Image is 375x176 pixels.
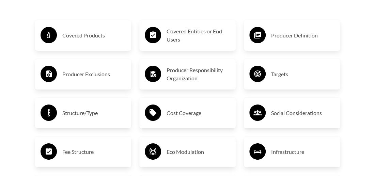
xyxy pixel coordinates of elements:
h3: Covered Products [62,30,126,41]
h3: Structure/Type [62,108,126,118]
h3: Covered Entities or End Users [167,27,230,44]
h3: Fee Structure [62,146,126,157]
h3: Producer Exclusions [62,69,126,80]
h3: Social Considerations [271,108,335,118]
h3: Cost Coverage [167,108,230,118]
h3: Eco Modulation [167,146,230,157]
h3: Producer Responsibility Organization [167,66,230,82]
h3: Infrastructure [271,146,335,157]
h3: Targets [271,69,335,80]
h3: Producer Definition [271,30,335,41]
